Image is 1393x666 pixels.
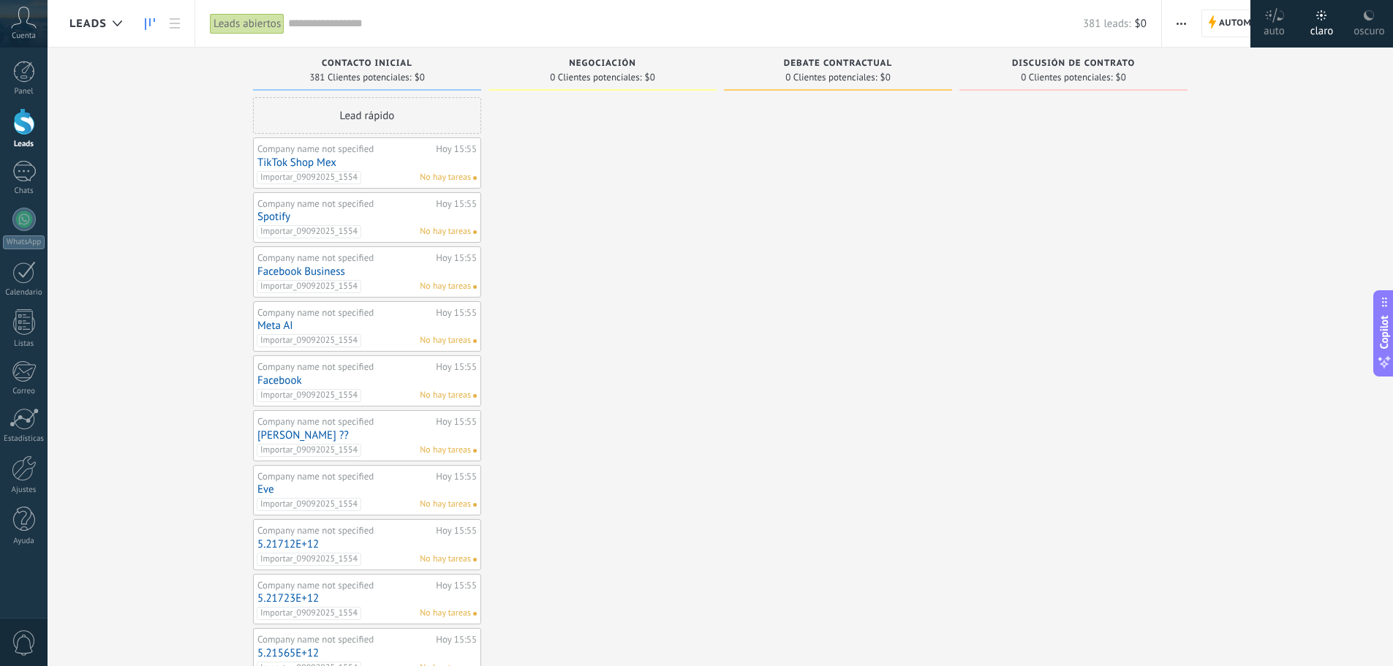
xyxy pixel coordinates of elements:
[1116,73,1126,82] span: $0
[210,13,284,34] div: Leads abiertos
[880,73,891,82] span: $0
[785,73,877,82] span: 0 Clientes potenciales:
[257,143,374,155] span: Company name not specified
[420,444,471,457] span: No hay tareas
[69,17,107,31] span: Leads
[3,537,45,546] div: Ayuda
[436,634,477,646] div: Hoy 15:55
[473,449,477,453] span: No hay nada asignado
[257,171,361,184] span: Importar_09092025_1554
[550,73,641,82] span: 0 Clientes potenciales:
[420,553,471,566] span: No hay tareas
[473,558,477,561] span: No hay nada asignado
[257,156,477,169] a: TikTok Shop Mex
[260,58,474,71] div: Contacto inicial
[257,483,477,496] a: Eve
[473,612,477,616] span: No hay nada asignado
[420,389,471,402] span: No hay tareas
[3,235,45,249] div: WhatsApp
[473,394,477,398] span: No hay nada asignado
[436,143,477,155] div: Hoy 15:55
[1012,58,1135,69] span: Discusión de contrato
[257,374,477,387] a: Facebook
[257,334,361,347] span: Importar_09092025_1554
[1264,10,1285,48] div: auto
[257,647,477,659] a: 5.21565E+12
[3,186,45,196] div: Chats
[473,176,477,180] span: No hay nada asignado
[1135,17,1147,31] span: $0
[257,415,374,428] span: Company name not specified
[436,416,477,428] div: Hoy 15:55
[12,31,36,41] span: Cuenta
[257,524,374,537] span: Company name not specified
[473,285,477,289] span: No hay nada asignado
[1354,10,1384,48] div: oscuro
[473,339,477,343] span: No hay nada asignado
[257,553,361,566] span: Importar_09092025_1554
[322,58,412,69] span: Contacto inicial
[3,87,45,97] div: Panel
[645,73,655,82] span: $0
[257,211,477,223] a: Spotify
[420,607,471,620] span: No hay tareas
[257,360,374,373] span: Company name not specified
[420,498,471,511] span: No hay tareas
[257,607,361,620] span: Importar_09092025_1554
[257,251,374,264] span: Company name not specified
[3,485,45,495] div: Ajustes
[257,197,374,210] span: Company name not specified
[420,225,471,238] span: No hay tareas
[257,225,361,238] span: Importar_09092025_1554
[257,498,361,511] span: Importar_09092025_1554
[257,389,361,402] span: Importar_09092025_1554
[436,471,477,483] div: Hoy 15:55
[257,538,477,550] a: 5.21712E+12
[473,230,477,234] span: No hay nada asignado
[569,58,636,69] span: Negociación
[257,444,361,457] span: Importar_09092025_1554
[257,306,374,319] span: Company name not specified
[436,580,477,591] div: Hoy 15:55
[436,198,477,210] div: Hoy 15:55
[436,252,477,264] div: Hoy 15:55
[3,434,45,444] div: Estadísticas
[1201,10,1285,37] a: Automatiza
[415,73,425,82] span: $0
[731,58,945,71] div: Debate contractual
[1310,10,1334,48] div: claro
[420,171,471,184] span: No hay tareas
[1219,10,1278,37] span: Automatiza
[436,361,477,373] div: Hoy 15:55
[257,633,374,646] span: Company name not specified
[3,339,45,349] div: Listas
[473,503,477,507] span: No hay nada asignado
[257,592,477,605] a: 5.21723E+12
[496,58,709,71] div: Negociación
[436,307,477,319] div: Hoy 15:55
[436,525,477,537] div: Hoy 15:55
[253,97,481,134] div: Lead rápido
[3,387,45,396] div: Correo
[257,470,374,483] span: Company name not specified
[784,58,892,69] span: Debate contractual
[1377,315,1392,349] span: Copilot
[1021,73,1112,82] span: 0 Clientes potenciales:
[1083,17,1131,31] span: 381 leads:
[3,140,45,149] div: Leads
[257,319,477,332] a: Meta AI
[1171,10,1192,37] button: Más
[257,429,477,442] a: [PERSON_NAME] ??
[420,280,471,293] span: No hay tareas
[420,334,471,347] span: No hay tareas
[257,579,374,591] span: Company name not specified
[257,265,477,278] a: Facebook Business
[967,58,1180,71] div: Discusión de contrato
[309,73,411,82] span: 381 Clientes potenciales:
[137,10,162,38] a: Leads
[3,288,45,298] div: Calendario
[257,280,361,293] span: Importar_09092025_1554
[162,10,187,38] a: Lista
